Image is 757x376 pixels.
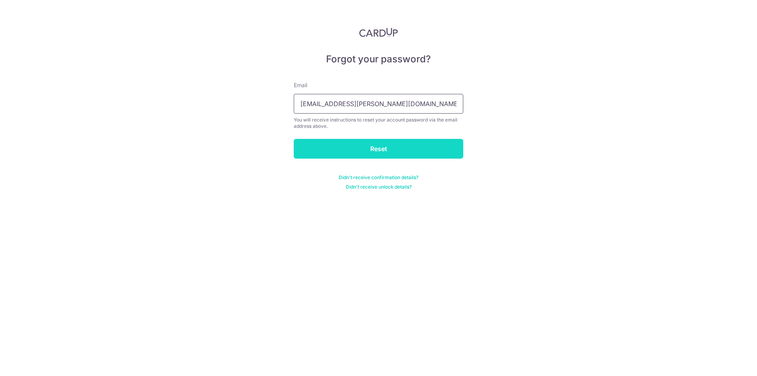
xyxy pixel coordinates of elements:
input: Reset [294,139,463,159]
h5: Forgot your password? [294,53,463,65]
input: Enter your Email [294,94,463,114]
div: You will receive instructions to reset your account password via the email address above. [294,117,463,129]
label: Email [294,81,307,89]
a: Didn't receive unlock details? [346,184,412,190]
a: Didn't receive confirmation details? [339,174,418,181]
img: CardUp Logo [359,28,398,37]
